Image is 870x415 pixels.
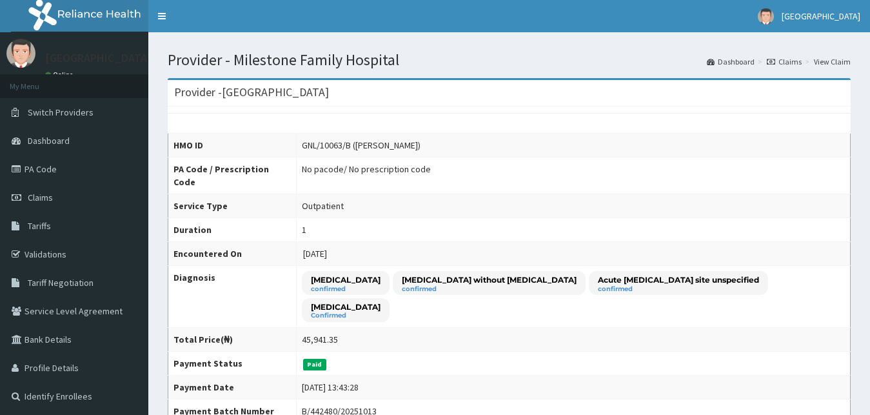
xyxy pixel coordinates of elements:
span: [DATE] [303,248,327,259]
h1: Provider - Milestone Family Hospital [168,52,851,68]
a: Dashboard [707,56,755,67]
th: HMO ID [168,134,297,157]
th: Total Price(₦) [168,328,297,352]
div: [DATE] 13:43:28 [302,381,359,394]
span: Tariffs [28,220,51,232]
div: 45,941.35 [302,333,338,346]
span: Paid [303,359,326,370]
p: [GEOGRAPHIC_DATA] [45,52,152,64]
small: Confirmed [311,312,381,319]
p: [MEDICAL_DATA] [311,274,381,285]
img: User Image [6,39,35,68]
th: PA Code / Prescription Code [168,157,297,194]
small: confirmed [311,286,381,292]
a: Claims [767,56,802,67]
span: Claims [28,192,53,203]
p: Acute [MEDICAL_DATA] site unspecified [598,274,759,285]
p: [MEDICAL_DATA] without [MEDICAL_DATA] [402,274,577,285]
p: [MEDICAL_DATA] [311,301,381,312]
span: Tariff Negotiation [28,277,94,288]
th: Duration [168,218,297,242]
div: No pacode / No prescription code [302,163,431,176]
a: View Claim [814,56,851,67]
img: User Image [758,8,774,25]
h3: Provider - [GEOGRAPHIC_DATA] [174,86,329,98]
small: confirmed [402,286,577,292]
th: Payment Status [168,352,297,376]
div: GNL/10063/B ([PERSON_NAME]) [302,139,420,152]
span: Dashboard [28,135,70,147]
span: [GEOGRAPHIC_DATA] [782,10,860,22]
small: confirmed [598,286,759,292]
th: Payment Date [168,376,297,400]
div: Outpatient [302,199,344,212]
span: Switch Providers [28,106,94,118]
th: Diagnosis [168,266,297,328]
a: Online [45,70,76,79]
div: 1 [302,223,306,236]
th: Encountered On [168,242,297,266]
th: Service Type [168,194,297,218]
